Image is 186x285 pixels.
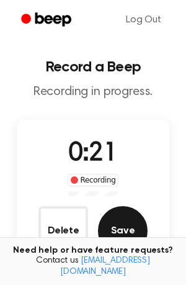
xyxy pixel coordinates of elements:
[10,60,176,75] h1: Record a Beep
[38,206,88,256] button: Delete Audio Record
[98,206,148,256] button: Save Audio Record
[68,141,118,167] span: 0:21
[60,256,150,276] a: [EMAIL_ADDRESS][DOMAIN_NAME]
[12,8,82,32] a: Beep
[113,5,174,35] a: Log Out
[68,174,119,186] div: Recording
[7,256,179,278] span: Contact us
[10,84,176,100] p: Recording in progress.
